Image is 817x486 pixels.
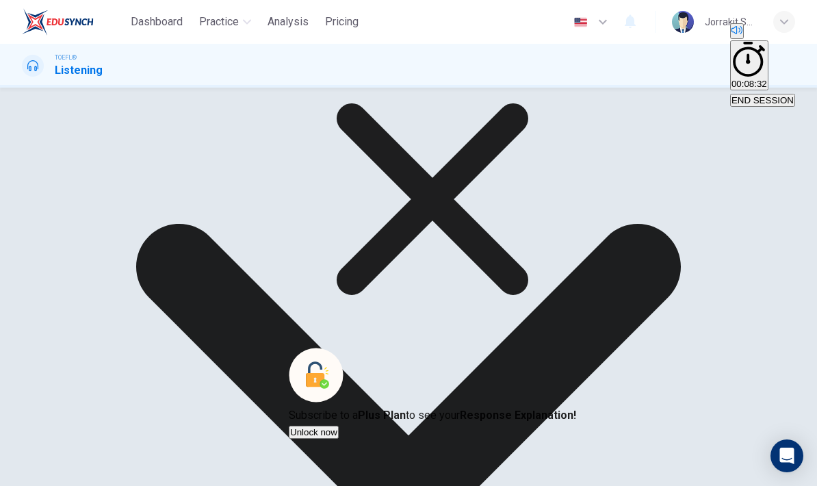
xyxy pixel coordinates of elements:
[289,407,576,424] p: Subscribe to a to see your
[325,14,359,30] span: Pricing
[268,14,309,30] span: Analysis
[22,8,94,36] img: EduSynch logo
[731,79,767,89] span: 00:08:32
[131,14,183,30] span: Dashboard
[55,53,77,62] span: TOEFL®
[460,409,576,422] strong: Response Explanation!
[730,40,795,92] div: Hide
[705,14,757,30] div: Jorrakit Sarnnok
[358,409,406,422] strong: Plus Plan
[731,95,794,105] span: END SESSION
[289,426,339,439] button: Unlock now
[730,23,795,40] div: Mute
[55,62,103,79] h1: Listening
[770,439,803,472] div: Open Intercom Messenger
[199,14,239,30] span: Practice
[672,11,694,33] img: Profile picture
[572,17,589,27] img: en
